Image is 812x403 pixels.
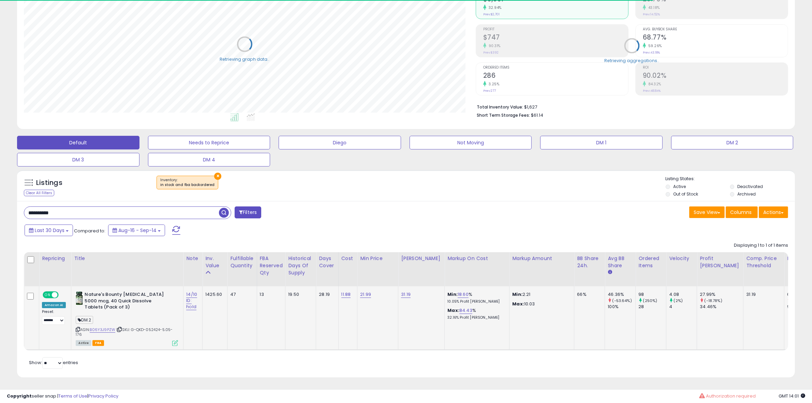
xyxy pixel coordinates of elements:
div: Markup Amount [512,255,571,262]
div: Days Cover [319,255,335,269]
button: DM 2 [671,136,794,149]
a: 84.43 [459,307,472,314]
div: Title [74,255,180,262]
span: Columns [730,209,752,216]
div: Displaying 1 to 1 of 1 items [734,242,788,249]
strong: Min: [512,291,522,298]
p: 10.03 [512,301,569,307]
label: Archived [738,191,756,197]
strong: Copyright [7,393,32,399]
b: Max: [447,307,459,314]
a: 31.19 [401,291,411,298]
span: OFF [58,292,69,298]
div: in stock and fba backordered [160,183,215,187]
span: Last 30 Days [35,227,64,234]
p: 2.21 [512,291,569,298]
div: FBA Reserved Qty [260,255,283,276]
p: 32.16% Profit [PERSON_NAME] [447,315,504,320]
div: Inv. value [205,255,224,269]
div: 4.08 [669,291,697,298]
label: Out of Stock [673,191,698,197]
div: 47 [230,291,251,298]
a: 18.60 [458,291,469,298]
b: Nature's Bounty [MEDICAL_DATA] 5000 mcg, 40 Quick Dissolve Tablets (Pack of 3) [85,291,167,312]
span: ON [43,292,52,298]
span: Aug-16 - Sep-14 [118,227,157,234]
div: Clear All Filters [24,190,54,196]
button: Default [17,136,139,149]
h5: Listings [36,178,62,188]
div: % [447,307,504,320]
div: BB Share 24h. [577,255,602,269]
div: Avg BB Share [608,255,633,269]
div: Note [186,255,200,262]
span: Authorization required [706,393,756,399]
small: (250%) [643,298,658,303]
div: 100% [608,304,635,310]
button: × [214,173,221,180]
small: (-53.64%) [612,298,632,303]
div: Comp. Price Threshold [746,255,781,269]
p: Listing States: [666,176,795,182]
div: Retrieving graph data.. [220,56,269,62]
small: (-18.78%) [705,298,722,303]
a: 11.88 [341,291,351,298]
div: % [447,291,504,304]
div: Velocity [669,255,694,262]
small: (2%) [674,298,683,303]
button: Columns [726,206,758,218]
img: 41svlmSSGRL._SL40_.jpg [76,291,83,305]
div: ROI [787,255,812,262]
button: Save View [689,206,725,218]
p: 10.05% Profit [PERSON_NAME] [447,299,504,304]
button: DM 4 [148,153,270,167]
div: 4 [669,304,697,310]
div: 31.19 [746,291,779,298]
b: Min: [447,291,458,298]
div: Historical Days Of Supply [288,255,313,276]
div: 27.99% [700,291,743,298]
div: ASIN: [76,291,178,345]
button: Filters [235,206,261,218]
div: 34.46% [700,304,743,310]
div: [PERSON_NAME] [401,255,442,262]
div: seller snap | | [7,393,118,400]
div: Amazon AI [42,302,66,308]
button: DM 3 [17,153,139,167]
span: DM.2 [76,316,93,324]
div: 98 [638,291,666,298]
button: DM 1 [540,136,663,149]
div: 28 [638,304,666,310]
button: Aug-16 - Sep-14 [108,225,165,236]
div: 13 [260,291,280,298]
button: Actions [759,206,788,218]
button: Last 30 Days [25,225,73,236]
div: Preset: [42,310,66,325]
div: Ordered Items [638,255,663,269]
div: Markup on Cost [447,255,506,262]
div: 46.36% [608,291,635,298]
a: 21.99 [360,291,371,298]
th: The percentage added to the cost of goods (COGS) that forms the calculator for Min & Max prices. [445,252,510,286]
div: Fulfillable Quantity [230,255,254,269]
span: Inventory : [160,177,215,188]
strong: Max: [512,301,524,307]
div: 1425.60 [205,291,222,298]
div: Retrieving aggregations.. [604,57,659,63]
label: Deactivated [738,184,763,189]
label: Active [673,184,686,189]
span: All listings currently available for purchase on Amazon [76,340,91,346]
span: | SKU: G-QKD-052424-5.05-176 [76,327,173,337]
div: 66% [577,291,600,298]
button: Diego [279,136,401,149]
span: FBA [92,340,104,346]
a: 14/10 ID: hold [186,291,197,310]
div: Min Price [360,255,395,262]
a: Terms of Use [58,393,87,399]
div: Repricing [42,255,68,262]
span: Compared to: [74,228,105,234]
a: B06Y3J9PZW [90,327,115,333]
button: Needs to Reprice [148,136,270,149]
div: 19.50 [288,291,311,298]
span: Show: entries [29,359,78,366]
